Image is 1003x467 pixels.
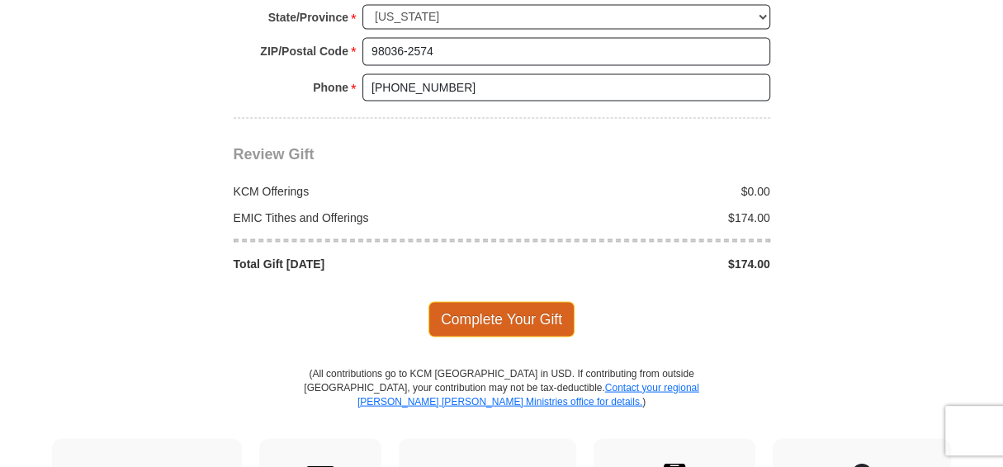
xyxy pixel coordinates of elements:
[234,145,315,162] span: Review Gift
[502,255,779,271] div: $174.00
[313,75,348,98] strong: Phone
[357,381,699,407] a: Contact your regional [PERSON_NAME] [PERSON_NAME] Ministries office for details.
[260,40,348,63] strong: ZIP/Postal Code
[428,301,575,336] span: Complete Your Gift
[225,209,502,225] div: EMIC Tithes and Offerings
[502,182,779,199] div: $0.00
[225,255,502,271] div: Total Gift [DATE]
[502,209,779,225] div: $174.00
[268,6,348,29] strong: State/Province
[225,182,502,199] div: KCM Offerings
[304,366,700,438] p: (All contributions go to KCM [GEOGRAPHIC_DATA] in USD. If contributing from outside [GEOGRAPHIC_D...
